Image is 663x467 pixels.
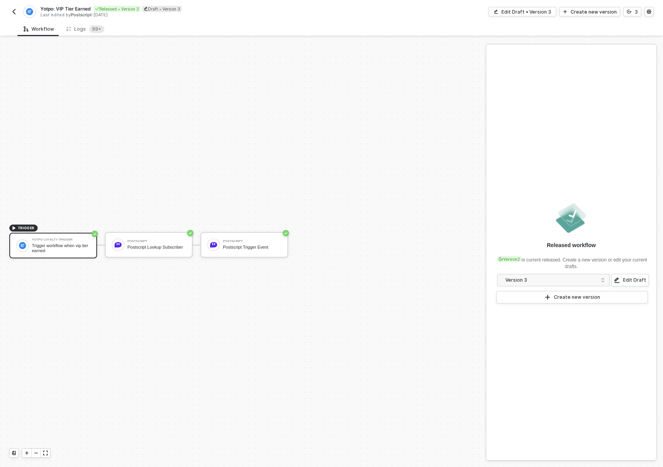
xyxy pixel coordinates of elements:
[32,243,90,253] div: Trigger workflow when vip tier earned
[501,9,551,15] div: Edit Draft • Version 3
[547,241,596,249] div: Released workflow
[89,25,104,33] sup: 55200
[32,238,90,241] div: Yotpo Loyalty Trigger
[623,277,646,283] div: Edit Draft
[66,25,104,33] div: Logs
[559,7,620,16] button: Create new version
[627,9,632,14] span: icon-versioning
[223,240,281,243] div: Postscript
[223,245,281,250] div: Postscript Trigger Event
[26,8,33,15] img: integration-icon
[92,231,98,237] span: icon-success-page
[94,6,141,12] div: Released • Version 2
[496,291,648,303] button: Create new version
[614,277,620,283] span: icon-edit
[494,9,498,14] span: icon-edit
[34,451,38,455] span: icon-minus
[19,242,26,249] img: icon
[554,294,600,300] div: Create new version
[563,9,567,14] span: icon-play
[499,257,503,261] span: icon-versioning
[40,12,331,18] div: Last edited by - [DATE]
[127,240,186,243] div: Postscript
[571,9,617,15] div: Create new version
[24,451,29,455] span: icon-play
[283,230,289,236] span: icon-success-page
[43,451,48,455] span: icon-expand
[12,226,16,230] span: icon-play
[545,294,551,300] span: icon-play
[187,230,193,236] span: icon-success-page
[142,6,182,12] div: Draft • Version 3
[144,7,148,11] span: icon-edit
[611,274,649,286] button: Edit Draft
[115,241,122,248] img: icon
[635,9,638,15] div: 3
[24,26,54,32] div: Workflow
[505,276,597,284] div: Version 3
[496,252,647,270] div: is current released. Create a new version or edit your current drafts.
[127,245,186,250] div: Postscript Lookup Subscriber
[489,7,556,16] button: Edit Draft • Version 3
[71,12,92,17] span: Postscript
[18,225,35,231] span: TRIGGER
[210,241,217,248] img: icon
[11,9,17,15] img: back
[623,7,641,16] button: 3
[497,256,522,262] div: Version 2
[554,201,588,235] img: released.png
[40,5,90,12] span: Yotpo: VIP Tier Earned
[647,9,651,14] span: icon-settings
[9,7,19,16] button: back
